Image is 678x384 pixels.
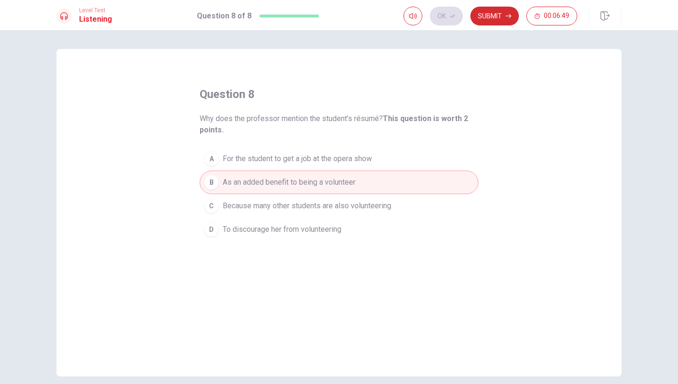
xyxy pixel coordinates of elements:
h1: Listening [79,14,112,25]
span: Level Test [79,7,112,14]
div: D [204,222,219,237]
button: DTo discourage her from volunteering [200,218,478,241]
div: B [204,175,219,190]
button: CBecause many other students are also volunteering [200,194,478,218]
h1: Question 8 of 8 [197,10,251,22]
button: AFor the student to get a job at the opera show [200,147,478,171]
div: C [204,198,219,213]
h4: question 8 [200,87,255,102]
button: 00:06:49 [526,7,577,25]
span: Why does the professor mention the student’s résumé? [200,113,478,136]
span: As an added benefit to being a volunteer [223,177,355,188]
div: A [204,151,219,166]
button: BAs an added benefit to being a volunteer [200,171,478,194]
span: For the student to get a job at the opera show [223,153,372,164]
span: Because many other students are also volunteering [223,200,391,212]
span: 00:06:49 [544,12,569,20]
button: Submit [470,7,519,25]
span: To discourage her from volunteering [223,224,341,235]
